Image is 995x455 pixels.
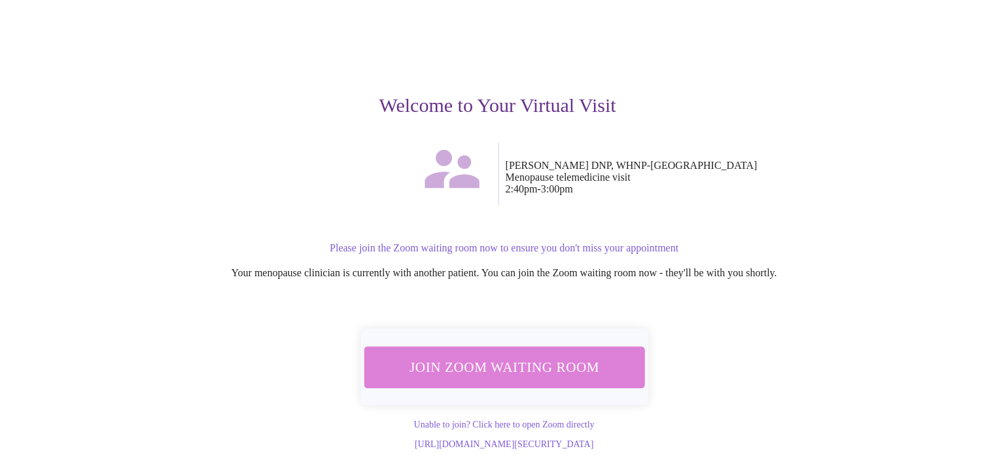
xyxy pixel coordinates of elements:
button: Join Zoom Waiting Room [364,346,644,388]
p: [PERSON_NAME] DNP, WHNP-[GEOGRAPHIC_DATA] Menopause telemedicine visit 2:40pm - 3:00pm [506,160,901,195]
p: Your menopause clinician is currently with another patient. You can join the Zoom waiting room no... [108,267,901,279]
span: Join Zoom Waiting Room [381,355,627,379]
a: [URL][DOMAIN_NAME][SECURITY_DATA] [415,439,593,449]
h3: Welcome to Your Virtual Visit [95,94,901,117]
p: Please join the Zoom waiting room now to ensure you don't miss your appointment [108,242,901,254]
a: Unable to join? Click here to open Zoom directly [413,420,594,429]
